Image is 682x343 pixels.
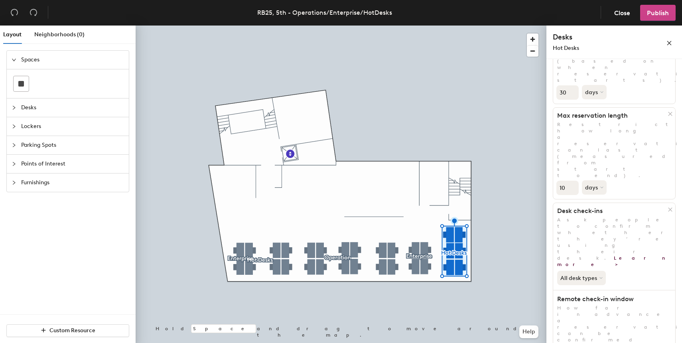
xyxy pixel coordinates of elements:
[553,207,668,215] h1: Desk check-ins
[10,8,18,16] span: undo
[553,45,579,51] span: Hot Desks
[21,155,124,173] span: Points of Interest
[557,255,669,267] a: Learn more >
[34,31,85,38] span: Neighborhoods (0)
[21,117,124,136] span: Lockers
[614,9,630,17] span: Close
[553,112,668,120] h1: Max reservation length
[557,271,606,285] button: All desk types
[582,85,607,99] button: days
[21,99,124,117] span: Desks
[557,217,678,267] span: Ask people to confirm whether they’re using their desk.
[6,324,129,337] button: Custom Resource
[12,143,16,148] span: collapsed
[3,31,22,38] span: Layout
[21,51,124,69] span: Spaces
[607,5,637,21] button: Close
[6,5,22,21] button: Undo (⌘ + Z)
[12,57,16,62] span: expanded
[12,180,16,185] span: collapsed
[12,105,16,110] span: collapsed
[26,5,41,21] button: Redo (⌘ + ⇧ + Z)
[12,162,16,166] span: collapsed
[553,32,641,42] h4: Desks
[553,295,668,303] h1: Remote check-in window
[666,40,672,46] span: close
[12,124,16,129] span: collapsed
[257,8,392,18] div: RB25, 5th - Operations/Enterprise/HotDesks
[49,327,95,334] span: Custom Resource
[21,136,124,154] span: Parking Spots
[519,325,538,338] button: Help
[640,5,676,21] button: Publish
[553,121,675,179] p: Restrict how long a reservation can last (measured from start to end).
[582,180,607,195] button: days
[647,9,669,17] span: Publish
[21,173,124,192] span: Furnishings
